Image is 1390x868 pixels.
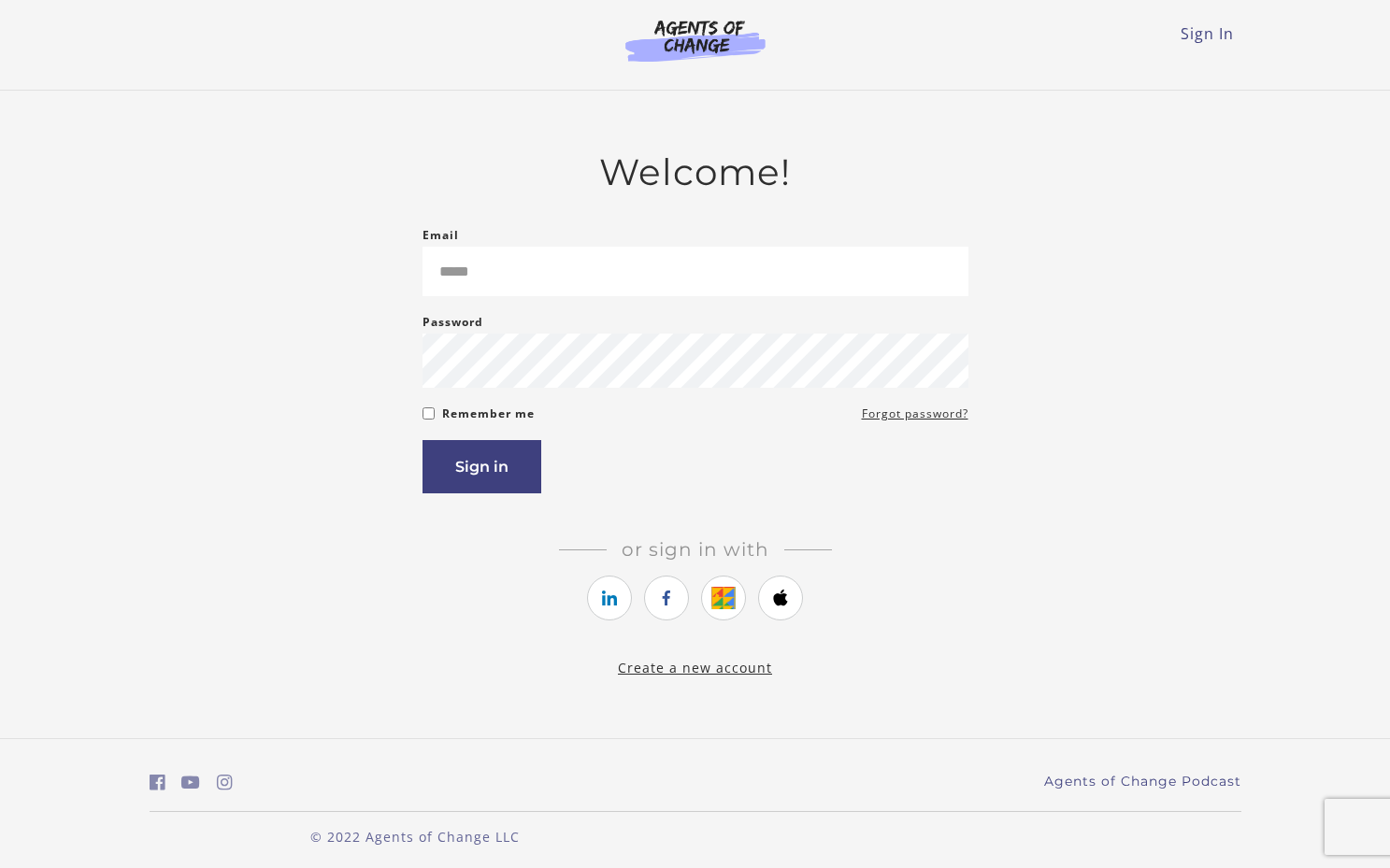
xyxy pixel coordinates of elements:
a: Forgot password? [862,403,968,425]
a: https://www.instagram.com/agentsofchangeprep/ (Open in a new window) [217,769,233,796]
button: Sign in [423,440,541,493]
h2: Welcome! [423,150,968,194]
a: https://courses.thinkific.com/users/auth/facebook?ss%5Breferral%5D=&ss%5Buser_return_to%5D=&ss%5B... [644,576,689,620]
img: Agents of Change Logo [606,19,785,62]
label: Email [423,224,459,247]
a: https://www.youtube.com/c/AgentsofChangeTestPrepbyMeaganMitchell (Open in a new window) [181,769,200,796]
i: https://www.facebook.com/groups/aswbtestprep (Open in a new window) [150,774,165,791]
a: https://courses.thinkific.com/users/auth/linkedin?ss%5Breferral%5D=&ss%5Buser_return_to%5D=&ss%5B... [587,576,632,620]
label: Password [423,311,483,334]
a: Create a new account [618,659,772,676]
span: Or sign in with [607,538,784,561]
label: Remember me [442,403,535,425]
p: © 2022 Agents of Change LLC [150,827,681,847]
i: https://www.youtube.com/c/AgentsofChangeTestPrepbyMeaganMitchell (Open in a new window) [181,774,200,791]
a: https://www.facebook.com/groups/aswbtestprep (Open in a new window) [150,769,165,796]
a: https://courses.thinkific.com/users/auth/apple?ss%5Breferral%5D=&ss%5Buser_return_to%5D=&ss%5Bvis... [758,576,803,620]
a: Sign In [1181,23,1234,44]
a: https://courses.thinkific.com/users/auth/google?ss%5Breferral%5D=&ss%5Buser_return_to%5D=&ss%5Bvi... [701,576,746,620]
a: Agents of Change Podcast [1044,772,1241,791]
i: https://www.instagram.com/agentsofchangeprep/ (Open in a new window) [217,774,233,791]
